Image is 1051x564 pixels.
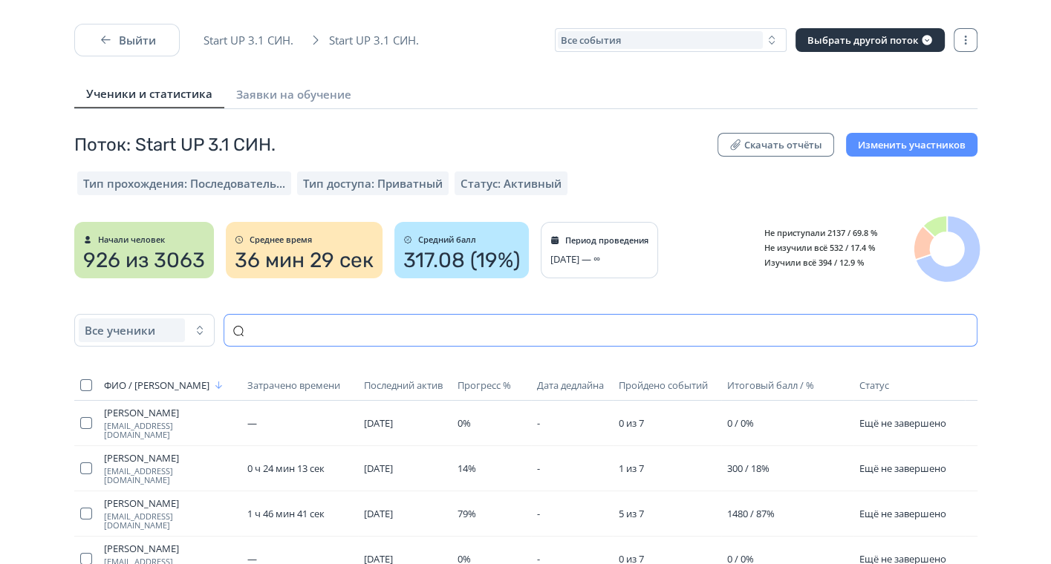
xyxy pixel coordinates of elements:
a: [PERSON_NAME][EMAIL_ADDRESS][DOMAIN_NAME] [104,452,235,485]
span: Все события [561,34,621,46]
span: Затрачено времени [247,379,340,391]
span: Прогресс % [458,379,511,391]
span: Ученики и статистика [86,86,212,101]
span: [EMAIL_ADDRESS][DOMAIN_NAME] [104,422,235,439]
span: 14% [458,462,476,475]
span: Ещё не завершено [859,462,946,475]
span: Изучили всё 394 / 12.9 % [753,257,865,268]
span: Средний балл [418,235,476,244]
span: Последний актив [364,379,443,391]
button: Затрачено времени [247,376,343,394]
span: Не изучили всё 532 / 17.4 % [753,242,876,253]
span: [DATE] [364,416,393,430]
span: Пройдено событий [619,379,708,391]
span: Поток: Start UP 3.1 СИН. [74,133,276,157]
span: [PERSON_NAME] [104,407,235,419]
span: Тип доступа: Приватный [303,176,443,191]
span: Период проведения [565,236,648,245]
span: 0% [458,416,471,430]
span: Дата дедлайна [537,379,604,391]
button: Прогресс % [458,376,514,394]
span: 0 ч 24 мин 13 сек [247,462,325,475]
span: 0 из 7 [619,416,644,430]
span: 926 из 3063 [83,249,205,272]
span: [EMAIL_ADDRESS][DOMAIN_NAME] [104,467,235,485]
a: [PERSON_NAME][EMAIL_ADDRESS][DOMAIN_NAME] [104,407,235,439]
span: [DATE] [364,507,393,520]
span: [PERSON_NAME] [104,542,235,554]
button: Выбрать другой поток [795,28,945,52]
button: Все события [555,28,787,52]
span: [PERSON_NAME] [104,452,235,464]
span: Заявки на обучение [236,87,351,102]
span: Статус [859,378,889,392]
button: Дата дедлайна [537,376,607,394]
span: Начали человек [98,235,165,244]
span: ФИО / [PERSON_NAME] [104,379,209,391]
span: Итоговый балл / % [727,379,814,391]
span: 1 ч 46 мин 41 сек [247,507,325,520]
a: [PERSON_NAME][EMAIL_ADDRESS][DOMAIN_NAME] [104,497,235,530]
span: Start UP 3.1 СИН. [329,33,428,47]
span: 1480 / 87% [727,507,775,520]
span: 79% [458,507,476,520]
span: Все ученики [85,323,155,338]
button: Последний актив [364,376,446,394]
span: - [537,507,540,520]
span: Start UP 3.1 СИН. [204,33,302,47]
span: Среднее время [250,235,312,244]
span: - [537,416,540,430]
span: 36 мин 29 сек [235,249,374,272]
span: [PERSON_NAME] [104,497,235,509]
span: 5 из 7 [619,507,644,520]
span: 317.08 (19%) [403,249,520,272]
button: Скачать отчёты [718,133,834,157]
span: 1 из 7 [619,462,644,475]
button: Пройдено событий [619,376,711,394]
span: Ещё не завершено [859,507,946,520]
span: Статус: Активный [461,176,562,191]
span: Не приступали 2137 / 69.8 % [753,227,878,238]
span: [DATE] — ∞ [550,253,600,265]
span: — [247,416,257,430]
button: ФИО / [PERSON_NAME] [104,376,227,394]
button: Итоговый балл / % [727,376,817,394]
button: Изменить участников [846,133,977,157]
button: Все ученики [74,314,215,347]
span: Ещё не завершено [859,416,946,430]
span: 0 / 0% [727,416,754,430]
span: [DATE] [364,462,393,475]
span: 300 / 18% [727,462,769,475]
span: Тип прохождения: Последовательный режим [83,176,285,191]
span: - [537,462,540,475]
span: [EMAIL_ADDRESS][DOMAIN_NAME] [104,512,235,530]
button: Выйти [74,24,180,56]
